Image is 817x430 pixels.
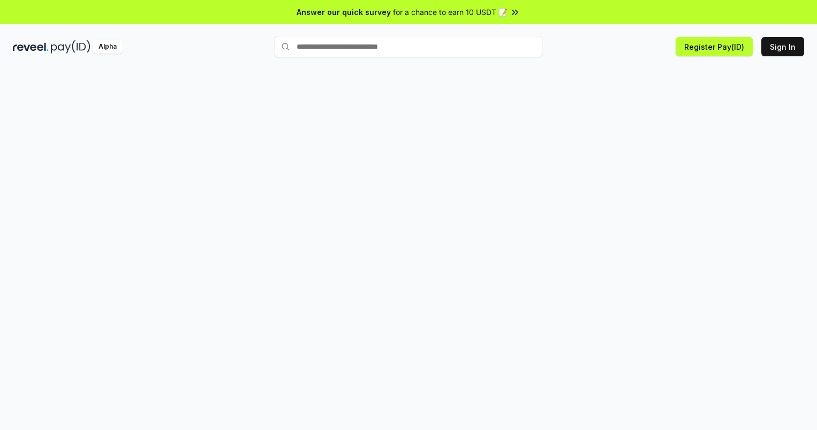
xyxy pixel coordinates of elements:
[13,40,49,54] img: reveel_dark
[761,37,804,56] button: Sign In
[93,40,123,54] div: Alpha
[676,37,753,56] button: Register Pay(ID)
[51,40,90,54] img: pay_id
[393,6,508,18] span: for a chance to earn 10 USDT 📝
[297,6,391,18] span: Answer our quick survey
